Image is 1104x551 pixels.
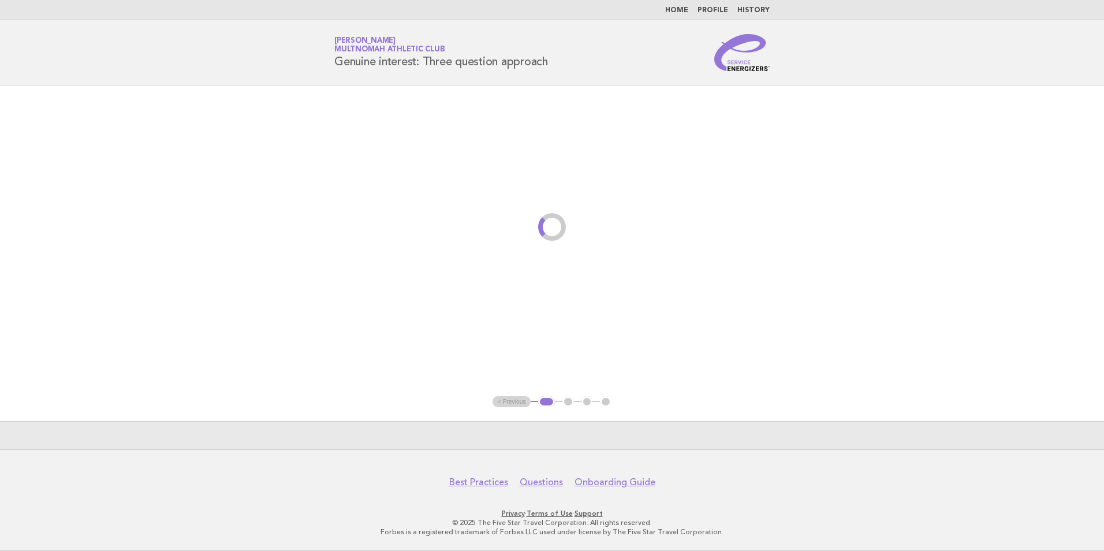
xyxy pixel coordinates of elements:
[698,7,728,14] a: Profile
[199,509,905,518] p: · ·
[334,46,445,54] span: Multnomah Athletic Club
[714,34,770,71] img: Service Energizers
[737,7,770,14] a: History
[449,476,508,488] a: Best Practices
[665,7,688,14] a: Home
[575,509,603,518] a: Support
[520,476,563,488] a: Questions
[199,527,905,537] p: Forbes is a registered trademark of Forbes LLC used under license by The Five Star Travel Corpora...
[502,509,525,518] a: Privacy
[575,476,655,488] a: Onboarding Guide
[199,518,905,527] p: © 2025 The Five Star Travel Corporation. All rights reserved.
[527,509,573,518] a: Terms of Use
[334,37,445,53] a: [PERSON_NAME]Multnomah Athletic Club
[334,38,548,68] h1: Genuine interest: Three question approach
